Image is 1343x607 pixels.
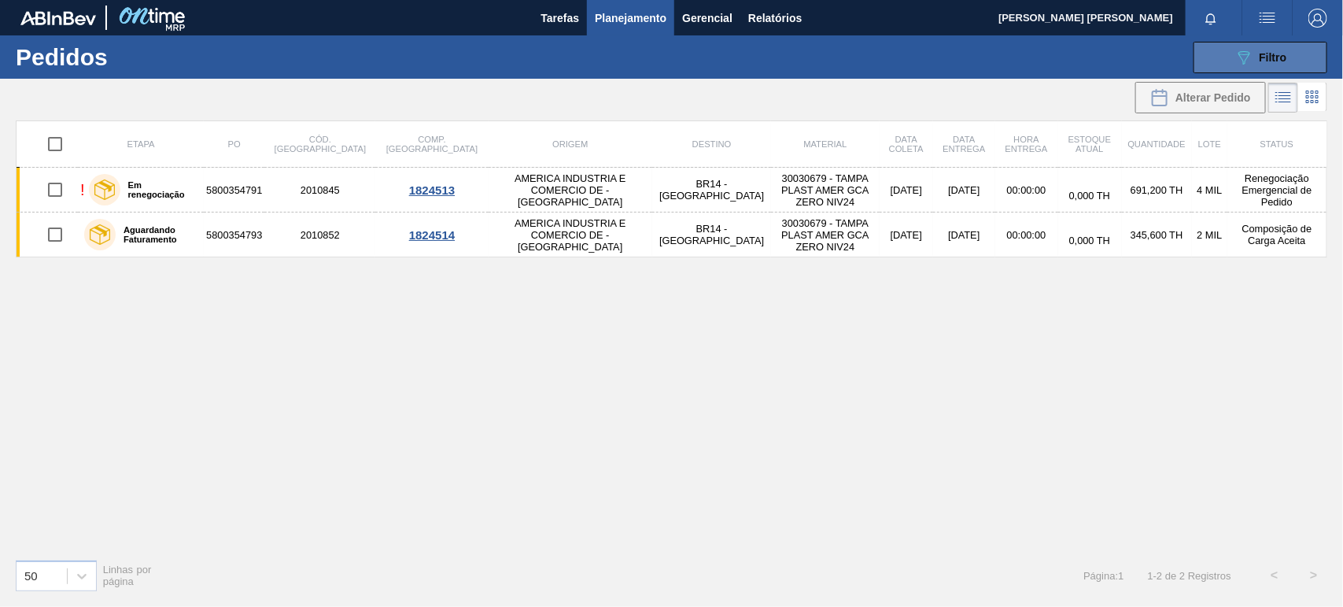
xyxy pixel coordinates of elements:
td: 2010845 [264,168,375,213]
label: Aguardando Faturamento [116,225,197,244]
span: Status [1260,139,1293,149]
button: > [1294,556,1334,595]
div: 1824513 [378,183,485,197]
img: Logout [1308,9,1327,28]
span: Relatórios [748,9,802,28]
span: Página : 1 [1083,570,1123,582]
h1: Pedidos [16,48,246,66]
span: Comp. [GEOGRAPHIC_DATA] [386,135,478,154]
div: Alterar Pedido [1135,82,1266,113]
div: Visão em Cards [1298,83,1327,113]
span: Material [803,139,847,149]
td: 691,200 TH [1122,168,1192,213]
td: 345,600 TH [1122,213,1192,257]
td: 5800354793 [204,213,264,257]
td: Composição de Carga Aceita [1227,213,1326,257]
td: BR14 - [GEOGRAPHIC_DATA] [652,168,771,213]
button: < [1255,556,1294,595]
td: Renegociação Emergencial de Pedido [1227,168,1326,213]
td: [DATE] [880,168,933,213]
span: Lote [1198,139,1221,149]
a: !Em renegociação58003547912010845AMERICA INDUSTRIA E COMERCIO DE - [GEOGRAPHIC_DATA]BR14 - [GEOGR... [17,168,1327,213]
span: Estoque atual [1068,135,1112,154]
td: [DATE] [880,213,933,257]
span: Data coleta [889,135,924,154]
span: 1 - 2 de 2 Registros [1148,570,1231,582]
span: PO [228,139,241,149]
td: 5800354791 [204,168,264,213]
td: BR14 - [GEOGRAPHIC_DATA] [652,213,771,257]
button: Filtro [1194,42,1327,73]
td: 4 MIL [1192,168,1227,213]
span: Hora Entrega [1005,135,1048,154]
span: Destino [692,139,732,149]
img: TNhmsLtSVTkK8tSr43FrP2fwEKptu5GPRR3wAAAABJRU5ErkJggg== [20,11,96,25]
span: 0,000 TH [1069,235,1110,246]
td: 30030679 - TAMPA PLAST AMER GCA ZERO NIV24 [771,168,879,213]
span: Cód. [GEOGRAPHIC_DATA] [275,135,366,154]
span: Gerencial [682,9,732,28]
div: 50 [24,569,38,583]
td: [DATE] [933,213,995,257]
a: Aguardando Faturamento58003547932010852AMERICA INDUSTRIA E COMERCIO DE - [GEOGRAPHIC_DATA]BR14 - ... [17,213,1327,257]
span: Alterar Pedido [1175,91,1251,104]
label: Em renegociação [120,180,198,199]
div: Visão em Lista [1268,83,1298,113]
td: 00:00:00 [995,213,1058,257]
td: 2 MIL [1192,213,1227,257]
div: ! [80,181,85,199]
button: Notificações [1186,7,1236,29]
td: 30030679 - TAMPA PLAST AMER GCA ZERO NIV24 [771,213,879,257]
span: Planejamento [595,9,666,28]
span: Filtro [1260,51,1287,64]
td: AMERICA INDUSTRIA E COMERCIO DE - [GEOGRAPHIC_DATA] [489,213,652,257]
span: Etapa [127,139,155,149]
td: 00:00:00 [995,168,1058,213]
td: [DATE] [933,168,995,213]
span: Quantidade [1128,139,1186,149]
td: 2010852 [264,213,375,257]
span: 0,000 TH [1069,190,1110,202]
span: Linhas por página [103,564,152,587]
td: AMERICA INDUSTRIA E COMERCIO DE - [GEOGRAPHIC_DATA] [489,168,652,213]
span: Tarefas [541,9,579,28]
span: Data entrega [943,135,985,154]
span: Origem [552,139,588,149]
img: userActions [1258,9,1277,28]
div: 1824514 [378,228,485,242]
